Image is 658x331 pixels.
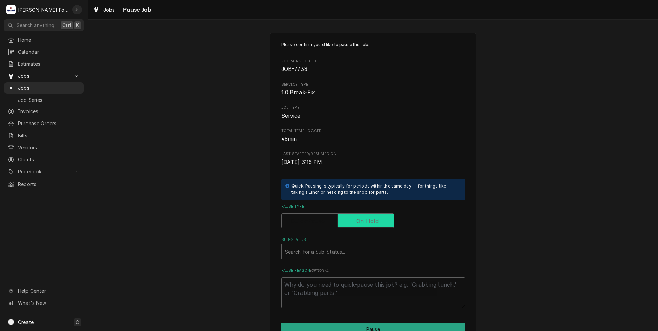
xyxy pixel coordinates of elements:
[18,156,80,163] span: Clients
[281,237,465,259] div: Sub-Status
[18,299,79,307] span: What's New
[4,19,84,31] button: Search anythingCtrlK
[281,82,465,87] span: Service Type
[281,105,465,110] span: Job Type
[72,5,82,14] div: J(
[281,128,465,143] div: Total Time Logged
[281,268,465,274] label: Pause Reason
[4,166,84,177] a: Go to Pricebook
[281,42,465,48] p: Please confirm you'd like to pause this job.
[4,118,84,129] a: Purchase Orders
[281,65,465,73] span: Roopairs Job ID
[281,113,301,119] span: Service
[4,46,84,57] a: Calendar
[281,128,465,134] span: Total Time Logged
[18,319,34,325] span: Create
[18,96,80,104] span: Job Series
[4,58,84,70] a: Estimates
[18,72,70,79] span: Jobs
[281,237,465,243] label: Sub-Status
[18,60,80,67] span: Estimates
[76,22,79,29] span: K
[4,285,84,297] a: Go to Help Center
[76,319,79,326] span: C
[4,94,84,106] a: Job Series
[281,159,322,165] span: [DATE] 3:15 PM
[18,84,80,92] span: Jobs
[18,120,80,127] span: Purchase Orders
[281,151,465,157] span: Last Started/Resumed On
[4,179,84,190] a: Reports
[281,268,465,308] div: Pause Reason
[103,6,115,13] span: Jobs
[6,5,16,14] div: M
[18,48,80,55] span: Calendar
[6,5,16,14] div: Marshall Food Equipment Service's Avatar
[281,136,297,142] span: 48min
[4,154,84,165] a: Clients
[4,297,84,309] a: Go to What's New
[281,135,465,143] span: Total Time Logged
[18,108,80,115] span: Invoices
[4,106,84,117] a: Invoices
[90,4,118,15] a: Jobs
[4,70,84,82] a: Go to Jobs
[4,142,84,153] a: Vendors
[18,36,80,43] span: Home
[281,42,465,308] div: Job Pause Form
[281,204,465,210] label: Pause Type
[281,58,465,64] span: Roopairs Job ID
[4,130,84,141] a: Bills
[18,287,79,295] span: Help Center
[18,6,68,13] div: [PERSON_NAME] Food Equipment Service
[4,34,84,45] a: Home
[72,5,82,14] div: Jeff Debigare (109)'s Avatar
[17,22,54,29] span: Search anything
[281,112,465,120] span: Job Type
[281,89,315,96] span: 1.0 Break-Fix
[281,82,465,97] div: Service Type
[18,168,70,175] span: Pricebook
[281,151,465,166] div: Last Started/Resumed On
[4,82,84,94] a: Jobs
[281,158,465,167] span: Last Started/Resumed On
[310,269,329,273] span: ( optional )
[281,66,307,72] span: JOB-7738
[18,132,80,139] span: Bills
[291,183,458,196] div: Quick-Pausing is typically for periods within the same day -- for things like taking a lunch or h...
[281,204,465,228] div: Pause Type
[281,105,465,120] div: Job Type
[281,88,465,97] span: Service Type
[281,58,465,73] div: Roopairs Job ID
[18,181,80,188] span: Reports
[121,5,151,14] span: Pause Job
[62,22,71,29] span: Ctrl
[18,144,80,151] span: Vendors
